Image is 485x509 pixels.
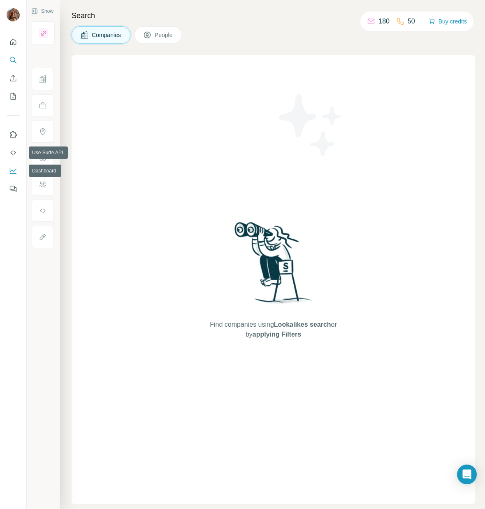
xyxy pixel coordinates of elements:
[92,31,122,39] span: Companies
[7,71,20,86] button: Enrich CSV
[7,145,20,160] button: Use Surfe API
[408,16,415,26] p: 50
[457,465,477,484] div: Open Intercom Messenger
[7,181,20,196] button: Feedback
[274,88,348,162] img: Surfe Illustration - Stars
[72,10,475,21] h4: Search
[274,321,331,328] span: Lookalikes search
[378,16,390,26] p: 180
[7,89,20,104] button: My lists
[7,8,20,21] img: Avatar
[7,35,20,49] button: Quick start
[207,320,339,339] span: Find companies using or by
[7,163,20,178] button: Dashboard
[429,16,467,27] button: Buy credits
[26,5,59,17] button: Show
[231,220,316,311] img: Surfe Illustration - Woman searching with binoculars
[155,31,174,39] span: People
[7,127,20,142] button: Use Surfe on LinkedIn
[7,53,20,67] button: Search
[253,331,301,338] span: applying Filters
